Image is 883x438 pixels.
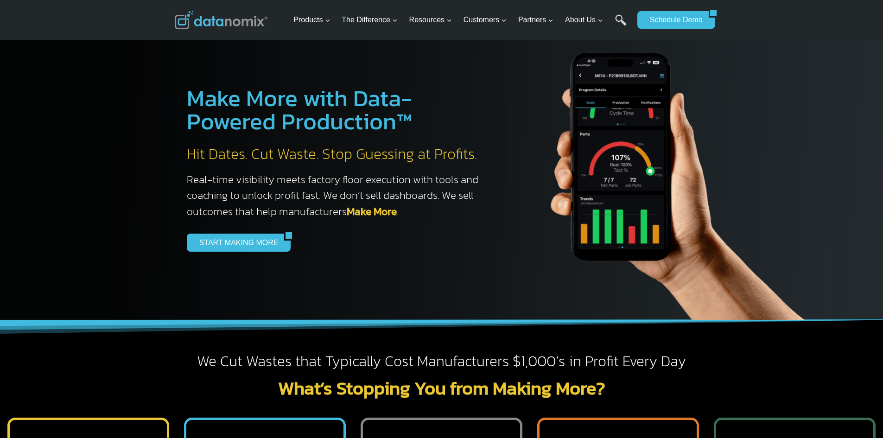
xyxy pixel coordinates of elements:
[347,203,397,219] a: Make More
[175,11,267,29] img: Datanomix
[464,14,507,26] span: Customers
[342,14,398,26] span: The Difference
[637,11,709,29] a: Schedule Demo
[187,171,488,220] h3: Real-time visibility meets factory floor execution with tools and coaching to unlock profit fast....
[187,234,285,251] a: START MAKING MORE
[565,14,603,26] span: About Us
[293,14,330,26] span: Products
[187,87,488,133] h1: Make More with Data-Powered Production™
[507,19,831,320] img: The Datanoix Mobile App available on Android and iOS Devices
[409,14,452,26] span: Resources
[5,274,153,433] iframe: Popup CTA
[175,379,709,397] h2: What’s Stopping You from Making More?
[615,14,627,35] a: Search
[175,352,709,371] h2: We Cut Wastes that Typically Cost Manufacturers $1,000’s in Profit Every Day
[187,145,488,164] h2: Hit Dates. Cut Waste. Stop Guessing at Profits.
[518,14,553,26] span: Partners
[290,5,633,35] nav: Primary Navigation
